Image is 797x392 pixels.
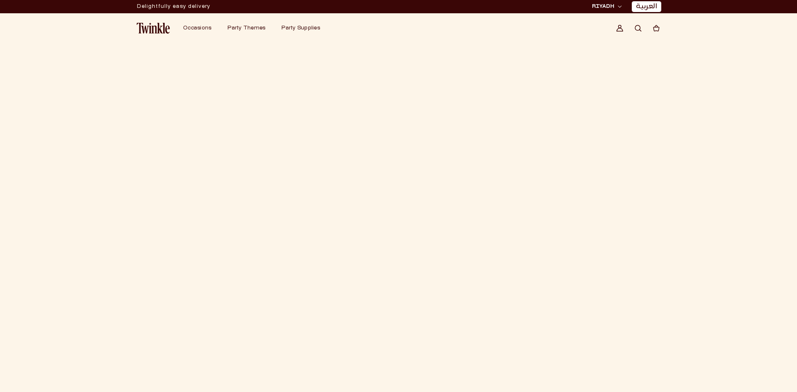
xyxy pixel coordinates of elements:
span: Occasions [183,26,211,31]
div: Announcement [137,0,210,13]
a: Occasions [183,25,211,32]
span: RIYADH [592,3,614,10]
summary: Party Supplies [276,20,331,37]
a: Party Themes [227,25,265,32]
span: Party Themes [227,26,265,31]
a: العربية [636,2,657,11]
button: RIYADH [589,2,624,11]
span: Party Supplies [281,26,320,31]
summary: Search [629,19,647,37]
img: Twinkle [137,23,170,34]
summary: Occasions [178,20,222,37]
summary: Party Themes [222,20,276,37]
a: Party Supplies [281,25,320,32]
p: Delightfully easy delivery [137,0,210,13]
